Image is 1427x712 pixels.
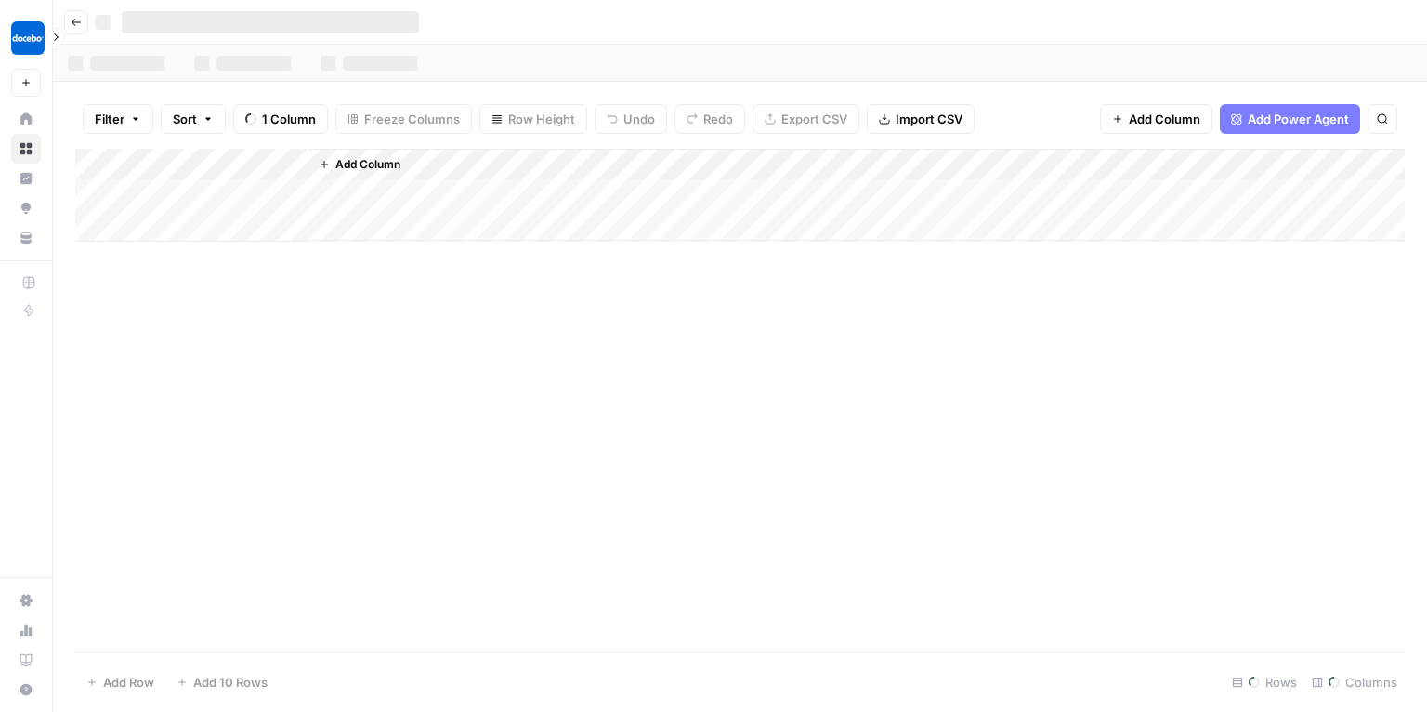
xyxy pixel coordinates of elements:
[233,104,328,134] button: 1 Column
[753,104,859,134] button: Export CSV
[11,15,41,61] button: Workspace: Docebo
[311,152,408,177] button: Add Column
[75,667,165,697] button: Add Row
[262,110,316,128] span: 1 Column
[83,104,153,134] button: Filter
[1224,667,1304,697] div: Rows
[11,615,41,645] a: Usage
[364,110,460,128] span: Freeze Columns
[193,673,268,692] span: Add 10 Rows
[703,110,733,128] span: Redo
[11,21,45,55] img: Docebo Logo
[1220,104,1360,134] button: Add Power Agent
[674,104,745,134] button: Redo
[335,156,400,173] span: Add Column
[11,675,41,705] button: Help + Support
[896,110,962,128] span: Import CSV
[11,645,41,675] a: Learning Hub
[1100,104,1212,134] button: Add Column
[11,586,41,615] a: Settings
[508,110,575,128] span: Row Height
[161,104,226,134] button: Sort
[781,110,847,128] span: Export CSV
[1248,110,1349,128] span: Add Power Agent
[1304,667,1405,697] div: Columns
[103,673,154,692] span: Add Row
[173,110,197,128] span: Sort
[11,134,41,164] a: Browse
[95,110,124,128] span: Filter
[1129,110,1200,128] span: Add Column
[479,104,587,134] button: Row Height
[867,104,975,134] button: Import CSV
[335,104,472,134] button: Freeze Columns
[11,104,41,134] a: Home
[11,223,41,253] a: Your Data
[623,110,655,128] span: Undo
[11,164,41,193] a: Insights
[595,104,667,134] button: Undo
[11,193,41,223] a: Opportunities
[165,667,279,697] button: Add 10 Rows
